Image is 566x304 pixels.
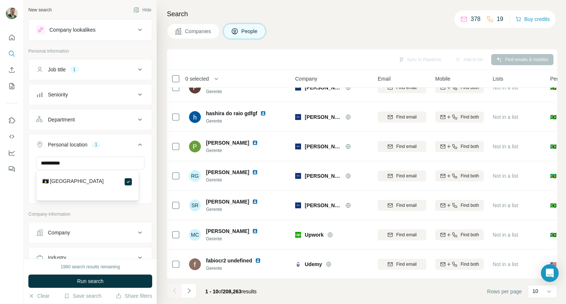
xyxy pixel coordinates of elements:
[295,144,301,149] img: Logo of Deel
[396,114,416,120] span: Find email
[48,91,68,98] div: Seniority
[260,110,266,116] img: LinkedIn logo
[116,292,152,300] button: Share filters
[461,143,479,150] span: Find both
[487,288,522,295] span: Rows per page
[6,130,18,143] button: Use Surfe API
[48,66,66,73] div: Job title
[189,229,201,241] div: MC
[295,232,301,238] img: Logo of Upwork
[206,227,249,235] span: [PERSON_NAME]
[206,177,267,183] span: Gerente
[206,118,275,124] span: Gerente
[252,140,258,146] img: LinkedIn logo
[241,28,258,35] span: People
[206,257,252,264] span: fabiocr2 undefined
[435,112,484,123] button: Find both
[252,228,258,234] img: LinkedIn logo
[550,143,556,150] span: 🇧🇷
[305,113,342,121] span: [PERSON_NAME]
[6,162,18,176] button: Feedback
[493,232,518,238] span: Not in a list
[461,231,479,238] span: Find both
[29,21,152,39] button: Company lookalikes
[206,139,249,146] span: [PERSON_NAME]
[28,7,52,13] div: New search
[48,229,70,236] div: Company
[64,292,101,300] button: Save search
[29,249,152,266] button: Industry
[205,289,256,294] span: results
[493,75,503,82] span: Lists
[378,229,426,240] button: Find email
[396,173,416,179] span: Find email
[435,200,484,211] button: Find both
[252,199,258,205] img: LinkedIn logo
[461,202,479,209] span: Find both
[295,261,301,267] img: Logo of Udemy
[49,26,95,33] div: Company lookalikes
[461,114,479,120] span: Find both
[48,116,75,123] div: Department
[28,48,152,54] p: Personal information
[516,14,550,24] button: Buy credits
[378,141,426,152] button: Find email
[532,287,538,295] p: 10
[396,202,416,209] span: Find email
[550,202,556,209] span: 🇧🇷
[378,259,426,270] button: Find email
[461,173,479,179] span: Find both
[205,289,219,294] span: 1 - 10
[435,170,484,181] button: Find both
[305,143,342,150] span: [PERSON_NAME]
[206,236,267,242] span: Gerente
[6,47,18,60] button: Search
[6,63,18,77] button: Enrich CSV
[29,61,152,78] button: Job title1
[206,265,270,272] span: Gerente
[497,15,503,24] p: 19
[219,289,223,294] span: of
[206,169,249,176] span: [PERSON_NAME]
[396,261,416,268] span: Find email
[493,144,518,149] span: Not in a list
[6,114,18,127] button: Use Surfe on LinkedIn
[189,141,201,152] img: Avatar
[223,289,242,294] span: 208,263
[295,173,301,179] img: Logo of Deel
[550,261,556,268] span: 🇺🇸
[28,292,49,300] button: Clear
[42,177,104,186] label: 🇬🇵 [GEOGRAPHIC_DATA]
[493,261,518,267] span: Not in a list
[435,75,450,82] span: Mobile
[396,143,416,150] span: Find email
[378,112,426,123] button: Find email
[435,229,484,240] button: Find both
[206,88,267,95] span: Gerente
[550,231,556,238] span: 🇧🇷
[6,7,18,19] img: Avatar
[550,172,556,180] span: 🇧🇷
[378,75,391,82] span: Email
[48,254,66,261] div: Industry
[29,86,152,103] button: Seniority
[378,170,426,181] button: Find email
[255,258,261,264] img: LinkedIn logo
[29,224,152,241] button: Company
[493,202,518,208] span: Not in a list
[305,172,342,180] span: [PERSON_NAME]
[305,202,342,209] span: [PERSON_NAME]
[185,75,209,82] span: 0 selected
[541,264,559,282] div: Open Intercom Messenger
[295,202,301,208] img: Logo of Deel
[461,261,479,268] span: Find both
[206,206,267,213] span: Gerente
[6,146,18,159] button: Dashboard
[305,261,322,268] span: Udemy
[378,200,426,211] button: Find email
[206,198,249,205] span: [PERSON_NAME]
[77,278,104,285] span: Run search
[493,114,518,120] span: Not in a list
[185,28,212,35] span: Companies
[396,231,416,238] span: Find email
